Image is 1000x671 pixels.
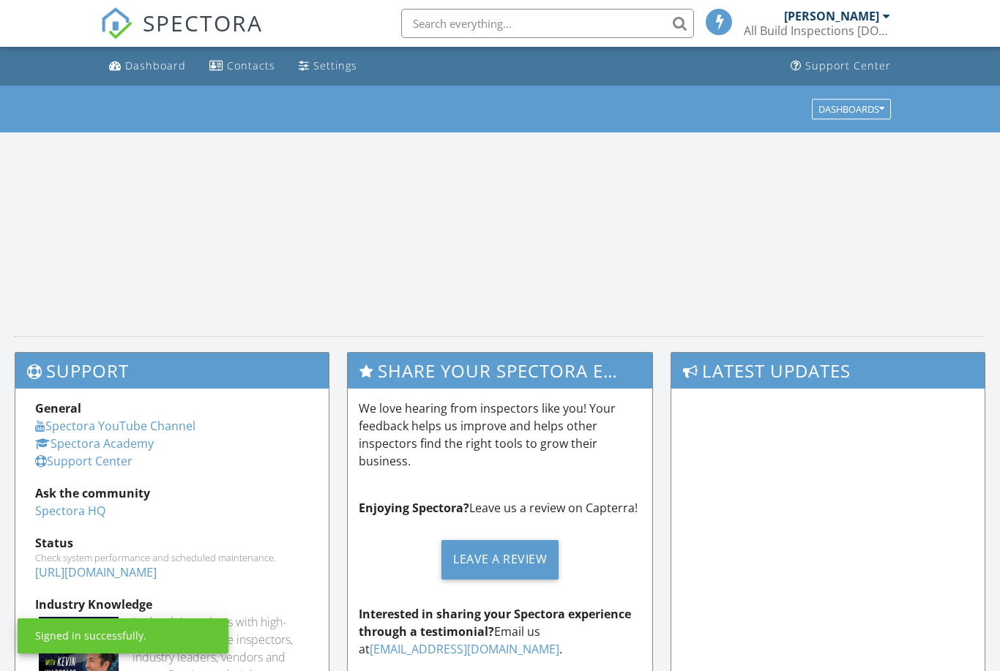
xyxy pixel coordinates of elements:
strong: Enjoying Spectora? [359,500,469,516]
h3: Latest Updates [671,353,985,389]
button: Dashboards [812,99,891,119]
div: Leave a Review [441,540,559,580]
input: Search everything... [401,9,694,38]
a: [URL][DOMAIN_NAME] [35,564,157,580]
h3: Support [15,353,329,389]
div: Check system performance and scheduled maintenance. [35,552,309,563]
div: Status [35,534,309,552]
a: [EMAIL_ADDRESS][DOMAIN_NAME] [370,641,559,657]
a: Spectora HQ [35,503,105,519]
div: Contacts [227,59,275,72]
a: Settings [293,53,363,80]
strong: General [35,400,81,416]
a: SPECTORA [100,20,263,50]
div: [PERSON_NAME] [784,9,879,23]
p: Email us at . [359,605,641,658]
div: Dashboards [818,104,884,114]
a: Leave a Review [359,528,641,591]
a: Contacts [204,53,281,80]
p: Leave us a review on Capterra! [359,499,641,517]
span: SPECTORA [143,7,263,38]
div: Industry Knowledge [35,596,309,613]
a: Support Center [785,53,897,80]
div: Settings [313,59,357,72]
a: Spectora YouTube Channel [35,418,195,434]
a: Support Center [35,453,133,469]
div: Dashboard [125,59,186,72]
div: All Build Inspections Pty.Ltd [744,23,890,38]
p: We love hearing from inspectors like you! Your feedback helps us improve and helps other inspecto... [359,400,641,470]
div: Signed in successfully. [35,629,146,643]
a: Dashboard [103,53,192,80]
img: The Best Home Inspection Software - Spectora [100,7,133,40]
div: Ask the community [35,484,309,502]
div: Support Center [805,59,891,72]
strong: Interested in sharing your Spectora experience through a testimonial? [359,606,631,640]
h3: Share Your Spectora Experience [348,353,652,389]
a: Spectora Academy [35,435,154,451]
